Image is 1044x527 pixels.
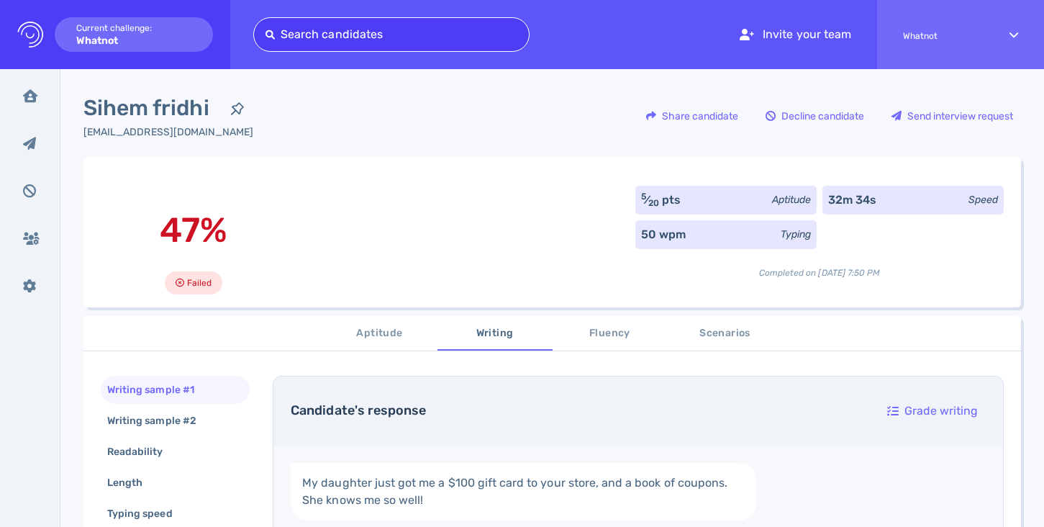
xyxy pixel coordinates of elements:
span: Fluency [561,325,659,343]
span: Aptitude [331,325,429,343]
sub: 20 [648,198,659,208]
button: Grade writing [879,394,986,428]
h4: Candidate's response [291,403,862,419]
div: Grade writing [880,395,985,428]
span: Failed [187,274,212,292]
span: Sihem fridhi [83,92,222,125]
span: 47% [160,210,227,251]
div: 32m 34s [828,192,876,209]
div: Send interview request [884,99,1020,132]
div: Aptitude [772,192,811,207]
sup: 5 [641,192,646,202]
button: Share candidate [638,99,746,133]
div: Click to copy the email address [83,125,253,140]
span: Whatnot [903,31,984,41]
div: Decline candidate [758,99,871,132]
div: ⁄ pts [641,192,681,209]
span: Scenarios [676,325,774,343]
div: Length [104,472,160,493]
div: Writing sample #1 [104,379,212,400]
button: Decline candidate [758,99,872,133]
a: My daughter just got me a $100 gift card to your store, and a book of coupons. She knows me so well! [291,463,756,521]
div: Speed [968,192,998,207]
button: Send interview request [884,99,1021,133]
div: Typing [781,227,811,242]
div: Share candidate [639,99,745,132]
span: Writing [446,325,544,343]
div: Completed on [DATE] 7:50 PM [635,255,1004,279]
div: Typing speed [104,503,190,524]
div: Readability [104,441,181,462]
div: Writing sample #2 [104,410,214,431]
div: 50 wpm [641,226,686,243]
